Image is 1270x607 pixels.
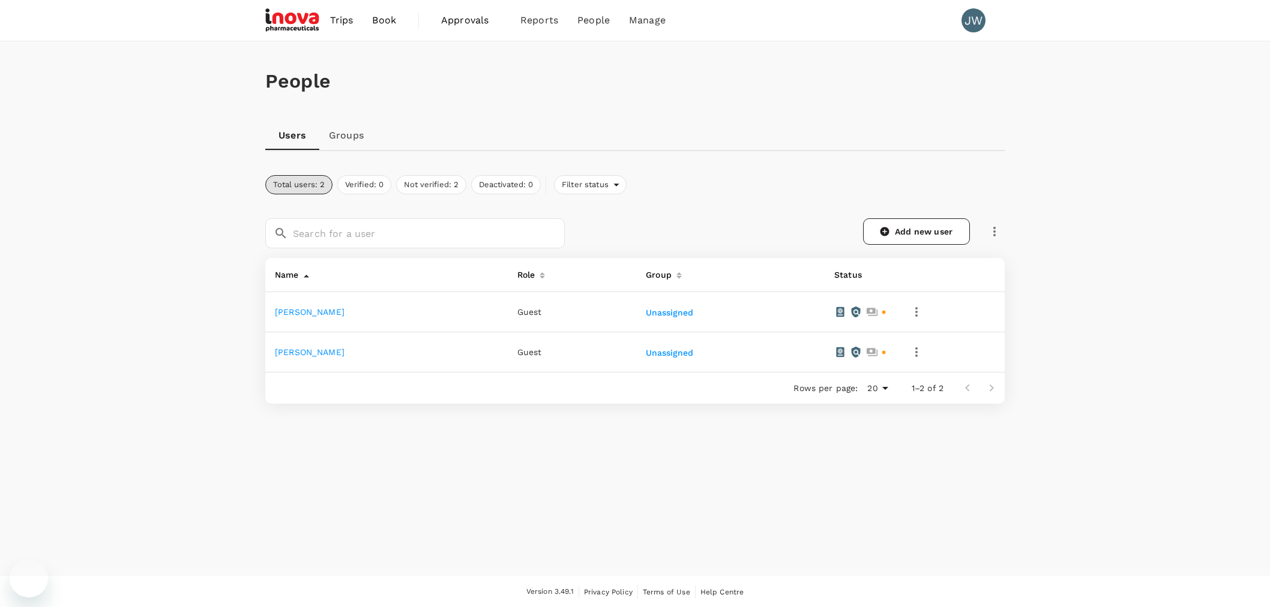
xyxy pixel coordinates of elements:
p: Rows per page: [793,382,858,394]
a: Help Centre [700,585,744,599]
a: [PERSON_NAME] [275,307,345,317]
div: 20 [862,380,892,397]
div: Group [641,263,672,282]
a: Groups [319,121,373,150]
button: Total users: 2 [265,175,333,194]
a: [PERSON_NAME] [275,347,345,357]
div: JW [962,8,986,32]
button: Deactivated: 0 [471,175,541,194]
span: Version 3.49.1 [526,586,574,598]
span: Approvals [441,13,501,28]
span: Guest [517,347,542,357]
span: Terms of Use [643,588,690,596]
button: Unassigned [646,308,696,318]
a: Add new user [863,218,970,245]
span: Trips [330,13,354,28]
img: iNova Pharmaceuticals [265,7,321,34]
span: Reports [520,13,558,28]
span: Privacy Policy [584,588,633,596]
a: Users [265,121,319,150]
span: Filter status [555,179,613,191]
span: People [577,13,610,28]
span: Help Centre [700,588,744,596]
th: Status [825,258,897,292]
p: 1–2 of 2 [912,382,943,394]
button: Not verified: 2 [396,175,466,194]
input: Search for a user [293,218,565,248]
iframe: Button to launch messaging window [10,559,48,597]
a: Terms of Use [643,585,690,599]
div: Role [513,263,535,282]
div: Name [270,263,299,282]
div: Filter status [554,175,627,194]
span: Manage [629,13,666,28]
button: Unassigned [646,348,696,358]
button: Verified: 0 [337,175,391,194]
h1: People [265,70,1005,92]
span: Guest [517,307,542,317]
span: Book [372,13,396,28]
a: Privacy Policy [584,585,633,599]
